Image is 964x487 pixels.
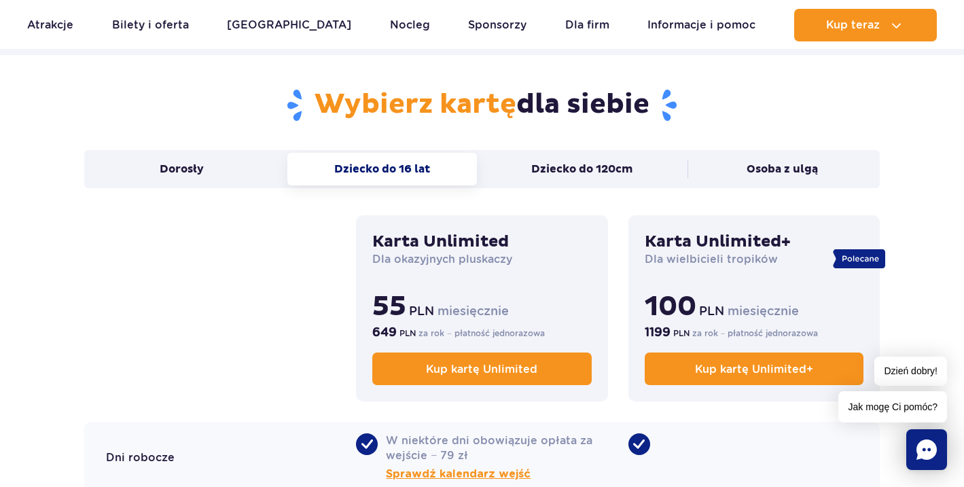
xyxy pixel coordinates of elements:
a: Kup kartę Unlimited+ [645,353,863,385]
button: Dziecko do 16 lat [287,153,477,185]
h3: Karta Unlimited [372,232,591,252]
span: PLN [673,327,690,340]
span: • [356,433,378,455]
p: za rok − płatność jednorazowa [372,324,591,340]
a: Nocleg [390,9,430,41]
span: W niektóre dni obowiązuje opłata za wejście − 79 zł [386,433,607,482]
span: PLN [409,303,434,319]
span: Dzień dobry! [874,357,947,386]
a: Bilety i oferta [112,9,189,41]
b: 100 [645,290,696,324]
span: • [628,433,650,455]
span: Jak mogę Ci pomóc? [838,391,947,422]
span: Kup kartę Unlimited [426,363,537,376]
b: 55 [372,290,406,324]
b: 1199 [645,324,671,340]
span: PLN [699,303,724,319]
a: Sponsorzy [468,9,526,41]
div: Chat [906,429,947,470]
p: Dla wielbicieli tropików [645,252,863,267]
a: Kup kartę Unlimited [372,353,591,385]
p: za rok − płatność jednorazowa [645,324,863,340]
span: Wybierz kartę [315,88,516,122]
p: miesięcznie [372,290,591,324]
button: Dorosły [87,153,276,185]
span: PLN [399,327,416,340]
h3: Karta Unlimited+ [645,232,863,252]
p: miesięcznie [645,290,863,324]
button: Sprawdź kalendarz wejść [386,466,531,482]
span: Kup teraz [826,19,880,31]
a: Informacje i pomoc [647,9,755,41]
button: Kup teraz [794,9,937,41]
h2: dla siebie [84,88,880,123]
a: [GEOGRAPHIC_DATA] [227,9,351,41]
a: Dla firm [565,9,609,41]
button: Dziecko do 120cm [488,153,677,185]
p: Dla okazyjnych pluskaczy [372,252,591,267]
a: Atrakcje [27,9,73,41]
b: 649 [372,324,397,340]
button: Osoba z ulgą [688,153,877,185]
span: Kup kartę Unlimited+ [695,363,813,376]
